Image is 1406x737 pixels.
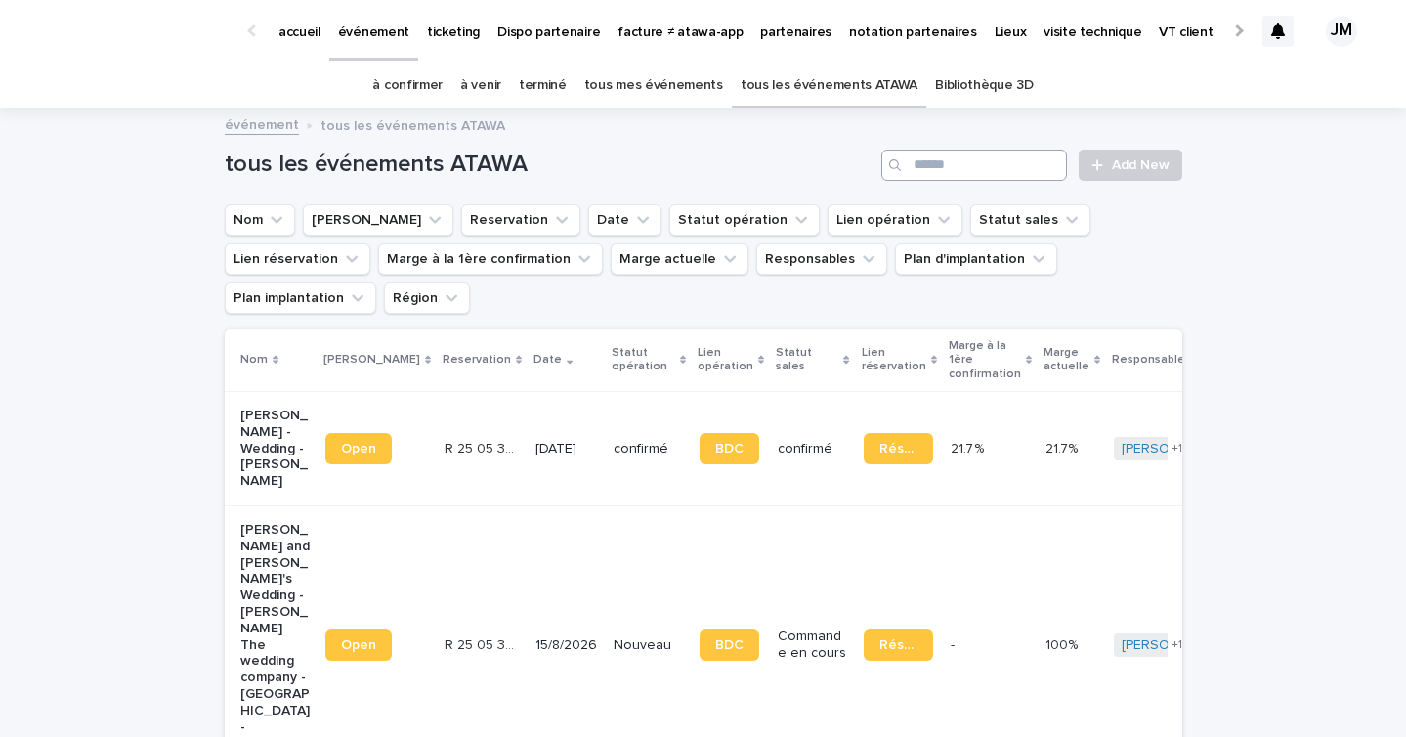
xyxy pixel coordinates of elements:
p: confirmé [614,441,683,457]
span: Réservation [879,442,917,455]
p: Date [533,349,562,370]
button: Lien opération [828,204,962,236]
p: [PERSON_NAME] - Wedding - [PERSON_NAME] [240,408,310,490]
p: R 25 05 3506 [445,633,518,654]
a: à confirmer [372,63,443,108]
p: Statut opération [612,342,674,378]
div: JM [1326,16,1357,47]
p: 21.7 % [951,437,988,457]
button: Lien Stacker [303,204,453,236]
a: BDC [700,629,759,661]
span: Open [341,638,376,652]
button: Statut sales [970,204,1090,236]
p: Lien opération [698,342,753,378]
a: terminé [519,63,567,108]
span: + 1 [1172,639,1182,651]
span: BDC [715,442,744,455]
a: [PERSON_NAME] [1122,637,1228,654]
button: Région [384,282,470,314]
a: Réservation [864,433,933,464]
a: tous mes événements [584,63,723,108]
a: Add New [1079,150,1181,181]
p: Reservation [443,349,511,370]
p: 15/8/2026 [535,637,598,654]
p: Statut sales [776,342,838,378]
button: Marge actuelle [611,243,748,275]
p: 21.7% [1045,437,1082,457]
span: BDC [715,638,744,652]
a: BDC [700,433,759,464]
span: Open [341,442,376,455]
a: [PERSON_NAME] [1122,441,1228,457]
p: Lien réservation [862,342,926,378]
a: tous les événements ATAWA [741,63,917,108]
img: Ls34BcGeRexTGTNfXpUC [39,12,229,51]
p: - [951,633,959,654]
p: confirmé [778,441,847,457]
span: Add New [1112,158,1170,172]
p: Commande en cours [778,629,847,662]
button: Plan implantation [225,282,376,314]
input: Search [881,150,1067,181]
a: événement [225,112,299,135]
p: Marge à la 1ère confirmation [949,335,1021,385]
p: 100% [1045,633,1082,654]
span: Réservation [879,638,917,652]
p: Nouveau [614,637,683,654]
a: à venir [460,63,501,108]
button: Lien réservation [225,243,370,275]
p: tous les événements ATAWA [320,113,505,135]
button: Plan d'implantation [895,243,1057,275]
button: Reservation [461,204,580,236]
a: Open [325,629,392,661]
a: Open [325,433,392,464]
button: Statut opération [669,204,820,236]
button: Date [588,204,661,236]
p: Marge actuelle [1044,342,1089,378]
button: Marge à la 1ère confirmation [378,243,603,275]
button: Nom [225,204,295,236]
p: Responsables [1112,349,1191,370]
h1: tous les événements ATAWA [225,151,874,179]
a: Bibliothèque 3D [935,63,1033,108]
a: Réservation [864,629,933,661]
button: Responsables [756,243,887,275]
span: + 1 [1172,443,1182,455]
p: Nom [240,349,268,370]
p: [DATE] [535,441,598,457]
p: R 25 05 3705 [445,437,518,457]
p: [PERSON_NAME] [323,349,420,370]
